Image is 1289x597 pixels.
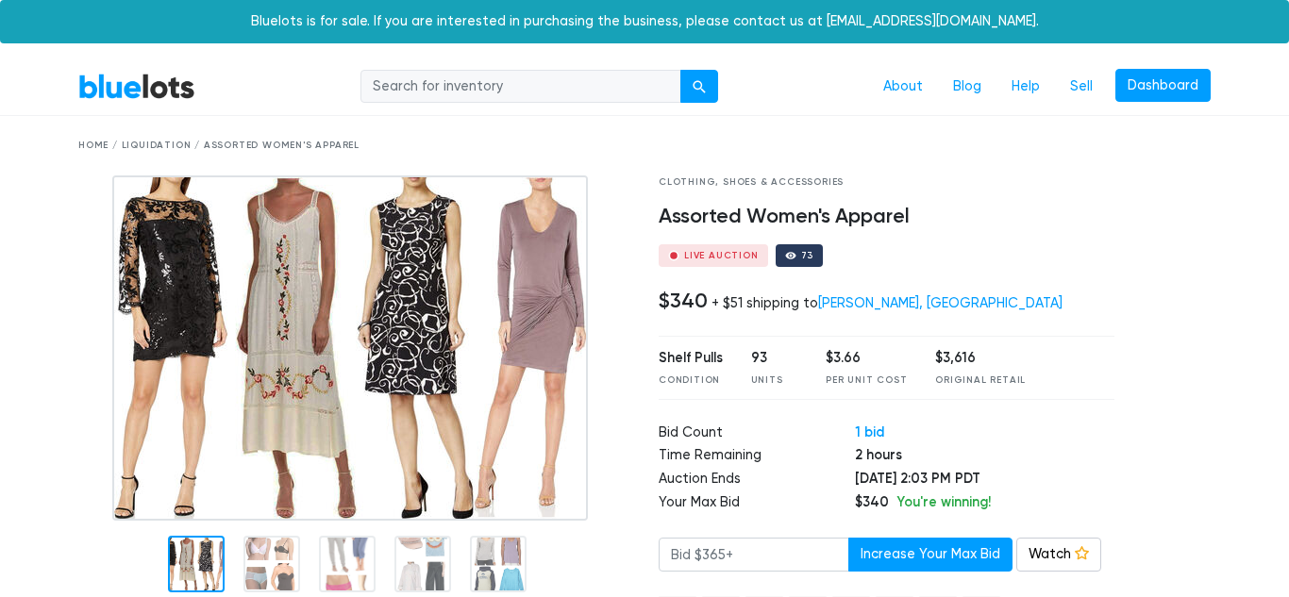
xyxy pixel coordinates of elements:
[855,492,1114,516] td: $340
[659,538,849,572] input: Bid $365+
[855,423,884,440] a: 1 bid
[935,373,1026,388] div: Original Retail
[78,139,1211,153] div: Home / Liquidation / Assorted Women's Apparel
[751,348,798,369] div: 93
[826,348,907,369] div: $3.66
[848,538,1013,572] button: Increase Your Max Bid
[659,373,723,388] div: Condition
[360,70,681,104] input: Search for inventory
[996,69,1055,105] a: Help
[826,373,907,388] div: Per Unit Cost
[659,469,855,492] td: Auction Ends
[659,348,723,369] div: Shelf Pulls
[818,295,1063,311] a: [PERSON_NAME], [GEOGRAPHIC_DATA]
[659,289,708,313] h4: $340
[896,493,991,510] span: You're winning!
[112,175,588,521] img: 593815b8-d6a0-4e67-9baf-786602f88381-1752709325.jpg
[1016,538,1101,572] a: Watch
[659,423,855,446] td: Bid Count
[855,469,1114,492] td: [DATE] 2:03 PM PDT
[659,175,1114,190] div: Clothing, Shoes & Accessories
[855,445,1114,469] td: 2 hours
[868,69,938,105] a: About
[659,205,1114,229] h4: Assorted Women's Apparel
[801,251,814,260] div: 73
[659,492,855,516] td: Your Max Bid
[1055,69,1108,105] a: Sell
[938,69,996,105] a: Blog
[711,295,1063,311] div: + $51 shipping to
[1115,69,1211,103] a: Dashboard
[659,445,855,469] td: Time Remaining
[751,373,798,388] div: Units
[684,251,759,260] div: Live Auction
[78,73,195,100] a: BlueLots
[935,348,1026,369] div: $3,616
